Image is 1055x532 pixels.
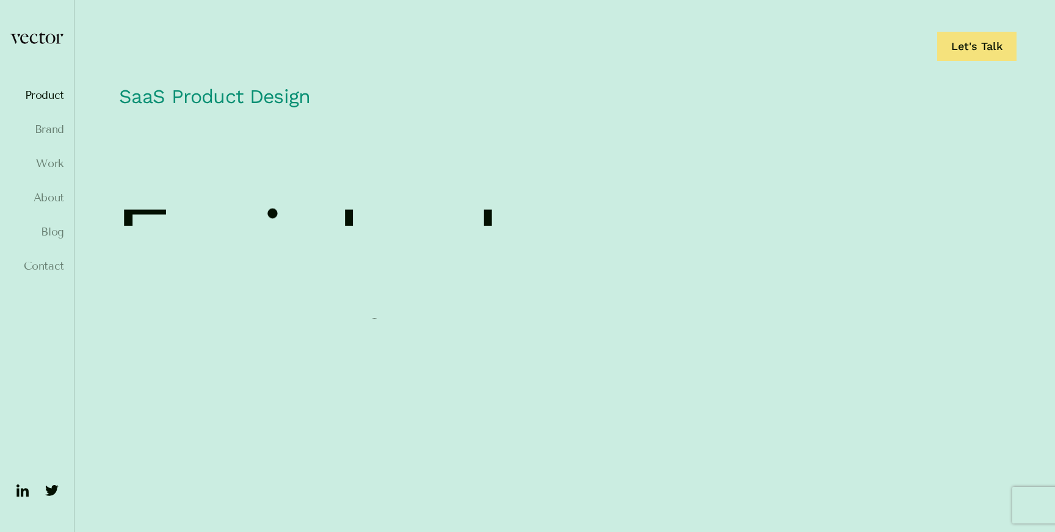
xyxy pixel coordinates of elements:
[937,32,1017,61] a: Let's Talk
[10,89,64,101] a: Product
[13,481,32,500] img: ico-linkedin
[10,226,64,238] a: Blog
[10,192,64,204] a: About
[113,197,499,290] span: Enriched
[10,157,64,170] a: Work
[113,78,1017,121] h1: SaaS Product Design
[10,260,64,272] a: Contact
[10,123,64,135] a: Brand
[42,481,62,500] img: ico-twitter-fill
